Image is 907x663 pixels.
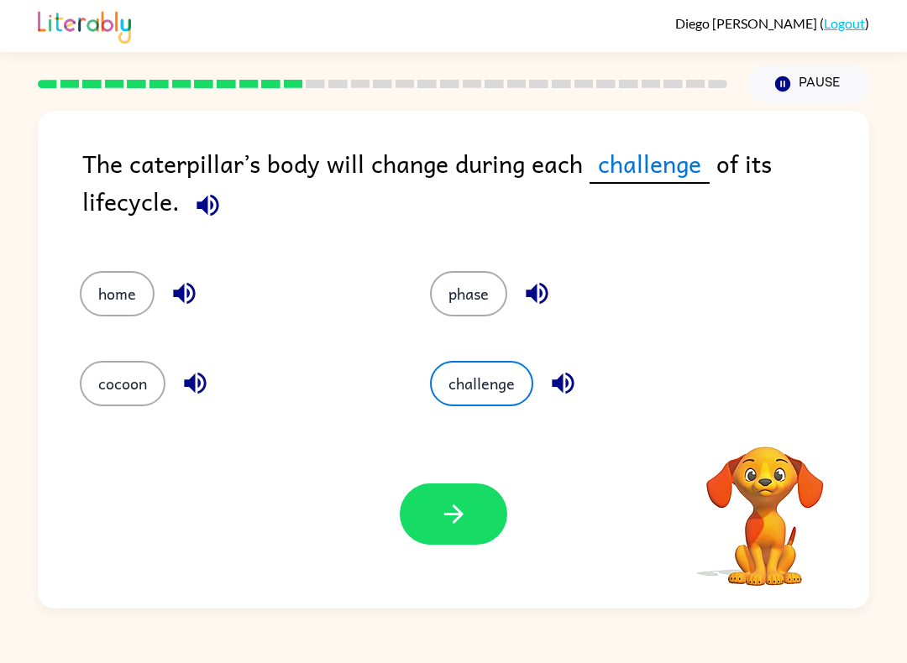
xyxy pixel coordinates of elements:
video: Your browser must support playing .mp4 files to use Literably. Please try using another browser. [681,420,849,588]
button: Pause [747,65,869,103]
button: phase [430,271,507,316]
div: ( ) [675,15,869,31]
div: The caterpillar’s body will change during each of its lifecycle. [82,144,869,238]
span: challenge [590,144,710,184]
a: Logout [824,15,865,31]
img: Literably [38,7,131,44]
span: Diego [PERSON_NAME] [675,15,820,31]
button: home [80,271,155,316]
button: cocoon [80,361,165,406]
button: challenge [430,361,533,406]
